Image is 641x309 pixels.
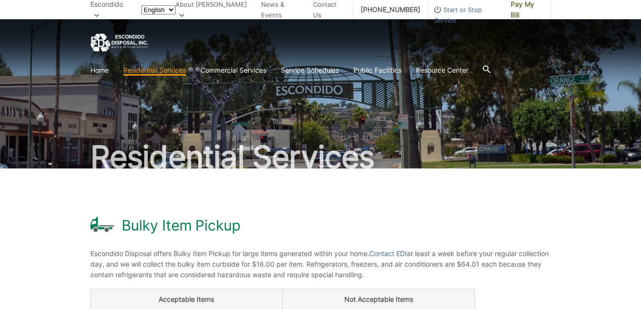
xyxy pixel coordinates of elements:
[122,217,240,234] h1: Bulky Item Pickup
[90,249,549,279] span: Escondido Disposal offers Bulky Item Pickup for large items generated within your home. at least ...
[141,5,176,14] select: Select a language
[90,65,109,76] a: Home
[344,295,413,303] strong: Not Acceptable Items
[281,65,339,76] a: Service Schedules
[201,65,266,76] a: Commercial Services
[353,65,402,76] a: Public Facilities
[123,65,186,76] a: Residential Services
[159,295,214,303] strong: Acceptable Items
[90,34,148,52] a: EDCD logo. Return to the homepage.
[369,248,407,259] a: Contact EDI
[416,65,468,76] a: Resource Center
[90,142,551,172] h2: Residential Services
